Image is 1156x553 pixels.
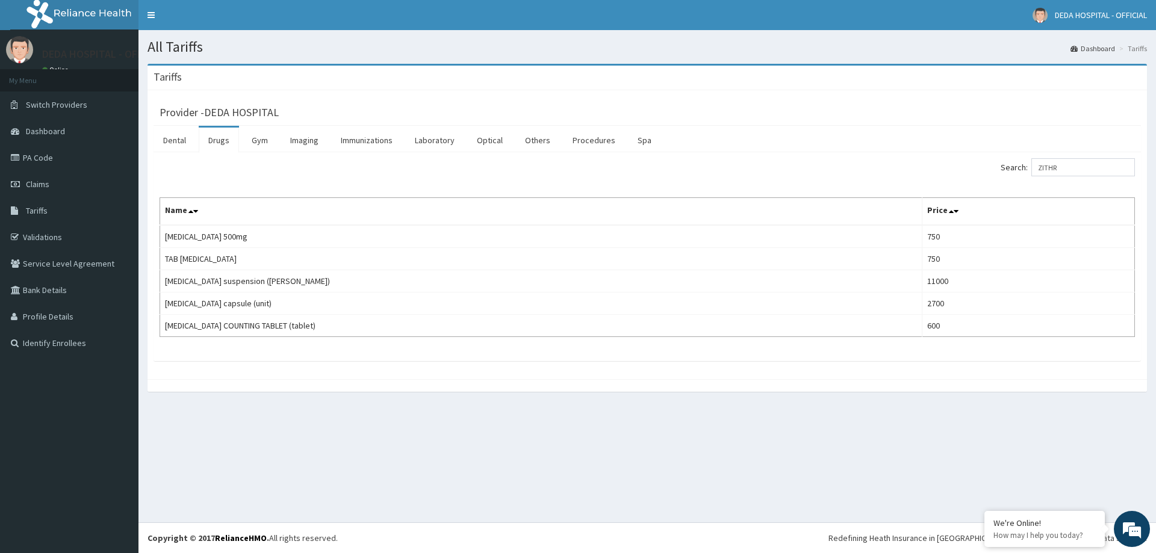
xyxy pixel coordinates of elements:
[1116,43,1147,54] li: Tariffs
[160,225,922,248] td: [MEDICAL_DATA] 500mg
[160,248,922,270] td: TAB [MEDICAL_DATA]
[148,533,269,543] strong: Copyright © 2017 .
[26,126,65,137] span: Dashboard
[922,315,1135,337] td: 600
[199,128,239,153] a: Drugs
[828,532,1147,544] div: Redefining Heath Insurance in [GEOGRAPHIC_DATA] using Telemedicine and Data Science!
[922,292,1135,315] td: 2700
[281,128,328,153] a: Imaging
[1001,158,1135,176] label: Search:
[26,179,49,190] span: Claims
[922,248,1135,270] td: 750
[922,270,1135,292] td: 11000
[154,72,182,82] h3: Tariffs
[922,198,1135,226] th: Price
[467,128,512,153] a: Optical
[6,36,33,63] img: User Image
[1071,43,1115,54] a: Dashboard
[138,522,1156,553] footer: All rights reserved.
[160,270,922,292] td: [MEDICAL_DATA] suspension ([PERSON_NAME])
[993,530,1096,540] p: How may I help you today?
[922,225,1135,248] td: 750
[1055,10,1147,20] span: DEDA HOSPITAL - OFFICIAL
[628,128,661,153] a: Spa
[26,99,87,110] span: Switch Providers
[405,128,464,153] a: Laboratory
[160,292,922,315] td: [MEDICAL_DATA] capsule (unit)
[154,128,196,153] a: Dental
[42,49,166,60] p: DEDA HOSPITAL - OFFICIAL
[215,533,267,543] a: RelianceHMO
[160,198,922,226] th: Name
[563,128,625,153] a: Procedures
[160,107,279,118] h3: Provider - DEDA HOSPITAL
[26,205,48,216] span: Tariffs
[331,128,402,153] a: Immunizations
[515,128,560,153] a: Others
[42,66,71,74] a: Online
[1033,8,1048,23] img: User Image
[148,39,1147,55] h1: All Tariffs
[242,128,278,153] a: Gym
[993,517,1096,528] div: We're Online!
[160,315,922,337] td: [MEDICAL_DATA] COUNTING TABLET (tablet)
[1031,158,1135,176] input: Search:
